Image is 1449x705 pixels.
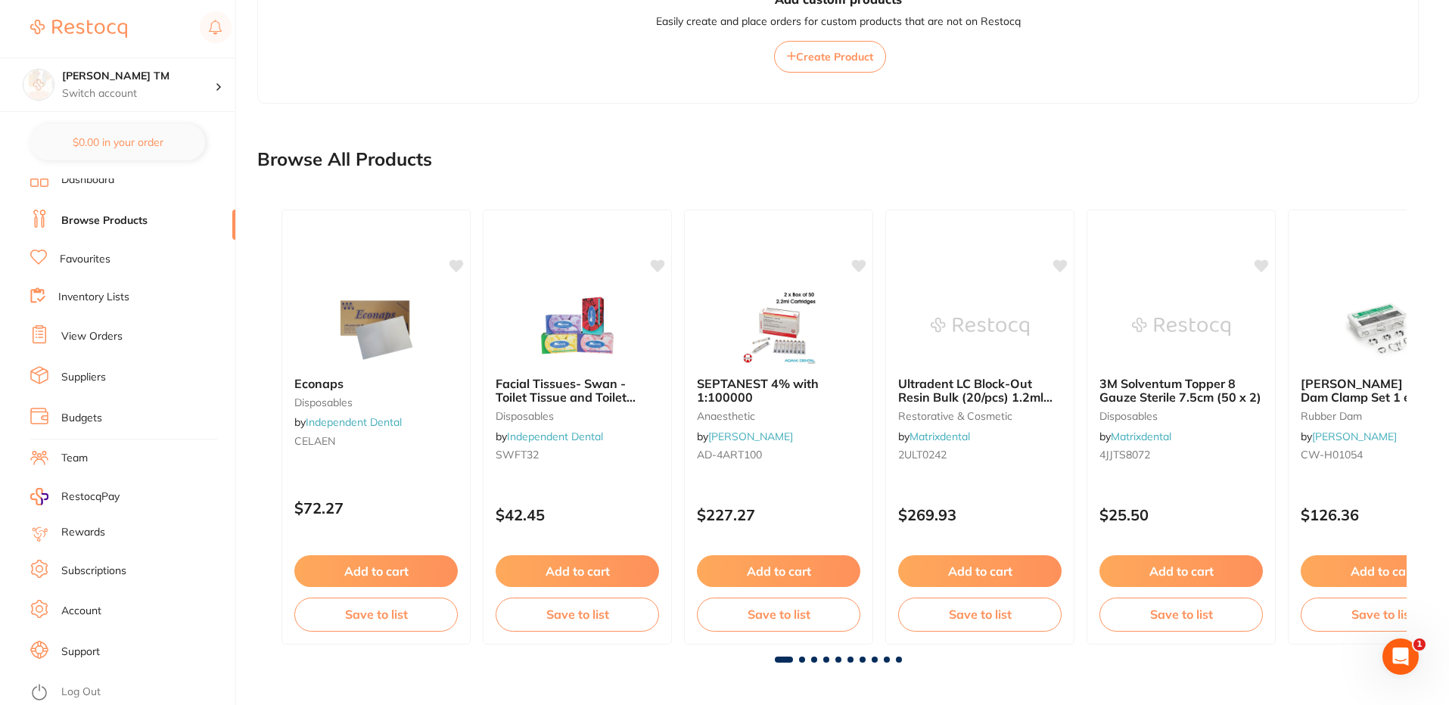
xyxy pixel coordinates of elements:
[1312,430,1397,443] a: [PERSON_NAME]
[1099,506,1263,523] p: $25.50
[496,376,636,419] span: Facial Tissues- Swan - Toilet Tissue and Toilet Paper
[697,430,793,443] span: by
[61,451,88,466] a: Team
[697,555,860,587] button: Add to cart
[1099,448,1150,461] span: 4JJTS8072
[697,410,860,422] small: anaesthetic
[1413,638,1426,651] span: 1
[327,289,425,365] img: Econaps
[1132,289,1230,365] img: 3M Solventum Topper 8 Gauze Sterile 7.5cm (50 x 2)
[30,681,231,705] button: Log Out
[294,598,458,631] button: Save to list
[898,448,947,461] span: 2ULT0242
[294,396,458,408] small: disposables
[294,555,458,587] button: Add to cart
[496,377,659,405] b: Facial Tissues- Swan - Toilet Tissue and Toilet Paper
[30,20,127,38] img: Restocq Logo
[1099,376,1261,405] span: 3M Solventum Topper 8 Gauze Sterile 7.5cm (50 x 2)
[796,50,873,64] span: Create Product
[306,415,402,429] a: Independent Dental
[1301,430,1397,443] span: by
[61,564,126,579] a: Subscriptions
[61,489,120,505] span: RestocqPay
[58,290,129,305] a: Inventory Lists
[294,434,335,448] span: CELAEN
[30,124,205,160] button: $0.00 in your order
[507,430,603,443] a: Independent Dental
[61,685,101,700] a: Log Out
[61,329,123,344] a: View Orders
[1382,638,1419,675] iframe: Intercom live chat
[61,604,101,619] a: Account
[697,448,762,461] span: AD-4ART100
[496,598,659,631] button: Save to list
[898,555,1062,587] button: Add to cart
[496,430,603,443] span: by
[1333,289,1432,365] img: BRINKER Rubber Dam Clamp Set 1 each of B1 B2 B3 B4 B5 B6
[30,488,48,505] img: RestocqPay
[898,377,1062,405] b: Ultradent LC Block-Out Resin Bulk (20/pcs) 1.2ml Syringe
[898,506,1062,523] p: $269.93
[1301,448,1363,461] span: CW-H01054
[61,370,106,385] a: Suppliers
[898,430,970,443] span: by
[496,506,659,523] p: $42.45
[898,410,1062,422] small: restorative & cosmetic
[61,644,100,660] a: Support
[496,410,659,422] small: disposables
[496,448,539,461] span: SWFT32
[528,289,627,365] img: Facial Tissues- Swan - Toilet Tissue and Toilet Paper
[931,289,1029,365] img: Ultradent LC Block-Out Resin Bulk (20/pcs) 1.2ml Syringe
[294,376,344,391] span: Econaps
[23,70,54,100] img: Nitheesh TM
[697,376,819,405] span: SEPTANEST 4% with 1:100000
[496,555,659,587] button: Add to cart
[257,149,432,170] h2: Browse All Products
[708,430,793,443] a: [PERSON_NAME]
[30,488,120,505] a: RestocqPay
[1099,598,1263,631] button: Save to list
[774,41,886,73] button: Create Product
[729,289,828,365] img: SEPTANEST 4% with 1:100000
[294,499,458,517] p: $72.27
[62,86,215,101] p: Switch account
[30,11,127,46] a: Restocq Logo
[61,213,148,228] a: Browse Products
[697,506,860,523] p: $227.27
[61,172,114,188] a: Dashboard
[1099,410,1263,422] small: disposables
[1099,555,1263,587] button: Add to cart
[60,252,110,267] a: Favourites
[656,14,1021,30] p: Easily create and place orders for custom products that are not on Restocq
[1111,430,1171,443] a: Matrixdental
[898,376,1053,419] span: Ultradent LC Block-Out Resin Bulk (20/pcs) 1.2ml Syringe
[1099,377,1263,405] b: 3M Solventum Topper 8 Gauze Sterile 7.5cm (50 x 2)
[910,430,970,443] a: Matrixdental
[697,377,860,405] b: SEPTANEST 4% with 1:100000
[294,415,402,429] span: by
[898,598,1062,631] button: Save to list
[61,411,102,426] a: Budgets
[62,69,215,84] h4: Nitheesh TM
[294,377,458,390] b: Econaps
[61,525,105,540] a: Rewards
[1099,430,1171,443] span: by
[697,598,860,631] button: Save to list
